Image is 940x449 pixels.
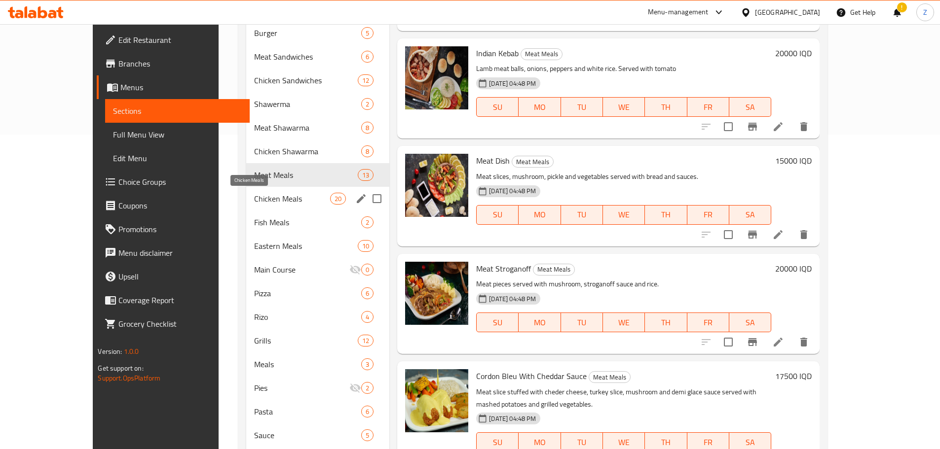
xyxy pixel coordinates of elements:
span: 12 [358,336,373,345]
button: WE [603,312,645,332]
div: Pasta6 [246,400,390,423]
button: FR [687,312,729,332]
span: Eastern Meals [254,240,358,252]
span: 5 [362,431,373,440]
span: TH [649,315,683,330]
div: Meat Shawarma [254,122,361,134]
div: items [361,358,374,370]
div: Burger5 [246,21,390,45]
div: Menu-management [648,6,709,18]
span: 2 [362,218,373,227]
span: 2 [362,383,373,393]
span: Meals [254,358,361,370]
button: WE [603,97,645,117]
span: 20 [331,194,345,204]
a: Sections [105,99,250,123]
span: Chicken Sandwiches [254,74,358,86]
button: FR [687,97,729,117]
span: Grocery Checklist [118,318,242,330]
a: Promotions [97,217,250,241]
div: Meat Sandwiches6 [246,45,390,69]
div: items [361,406,374,417]
span: Pizza [254,287,361,299]
span: Branches [118,58,242,69]
span: 2 [362,100,373,109]
span: Meat Dish [476,153,510,168]
div: items [361,429,374,441]
div: Fish Meals2 [246,210,390,234]
span: 1.0.0 [123,345,139,358]
a: Branches [97,52,250,75]
div: items [330,193,346,205]
span: Cordon Bleu With Cheddar Sauce [476,369,587,383]
div: [GEOGRAPHIC_DATA] [755,7,820,18]
button: delete [792,330,816,354]
span: 0 [362,265,373,275]
span: Coverage Report [118,294,242,306]
span: TU [565,207,599,222]
a: Grocery Checklist [97,312,250,336]
h6: 17500 IQD [775,369,812,383]
button: SU [476,97,519,117]
span: WE [607,100,641,114]
span: Fish Meals [254,216,361,228]
span: Select to update [718,332,739,352]
button: TH [645,97,687,117]
span: Get support on: [98,362,143,375]
div: Shawerma2 [246,92,390,116]
span: Z [923,7,927,18]
span: FR [691,315,725,330]
span: 8 [362,123,373,133]
a: Coverage Report [97,288,250,312]
span: Meat Meals [512,156,553,168]
button: Branch-specific-item [741,330,764,354]
span: Meat Meals [254,169,358,181]
div: Meat Meals [533,264,575,276]
span: Meat Meals [533,264,574,275]
span: 5 [362,29,373,38]
a: Menu disclaimer [97,241,250,265]
button: MO [519,205,561,225]
span: 4 [362,312,373,322]
span: [DATE] 04:48 PM [485,79,540,88]
span: [DATE] 04:48 PM [485,186,540,196]
span: Chicken Shawarma [254,145,361,157]
p: Meat slices, mushroom, pickle and vegetables served with bread and sauces. [476,171,771,183]
span: 10 [358,242,373,251]
div: Meat Meals [521,48,563,60]
span: Meat Meals [589,372,630,383]
a: Menus [97,75,250,99]
span: [DATE] 04:48 PM [485,414,540,423]
span: Main Course [254,264,349,276]
div: Meat Shawarma8 [246,116,390,139]
button: FR [687,205,729,225]
span: [DATE] 04:48 PM [485,294,540,304]
span: Choice Groups [118,176,242,188]
span: TH [649,207,683,222]
button: WE [603,205,645,225]
a: Upsell [97,265,250,288]
span: Indian Kebab [476,46,519,61]
div: items [361,382,374,394]
a: Edit menu item [772,121,784,133]
button: SU [476,205,519,225]
span: 12 [358,76,373,85]
span: MO [523,315,557,330]
a: Edit menu item [772,336,784,348]
span: SA [733,100,767,114]
a: Edit Restaurant [97,28,250,52]
div: Main Course0 [246,258,390,281]
h6: 20000 IQD [775,46,812,60]
div: Chicken Shawarma8 [246,139,390,163]
span: Grills [254,335,358,346]
span: SU [481,315,515,330]
span: 8 [362,147,373,156]
div: Meals3 [246,352,390,376]
div: Pizza6 [246,281,390,305]
span: Chicken Meals [254,193,330,205]
span: Menus [120,81,242,93]
span: Pies [254,382,349,394]
button: Branch-specific-item [741,115,764,138]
